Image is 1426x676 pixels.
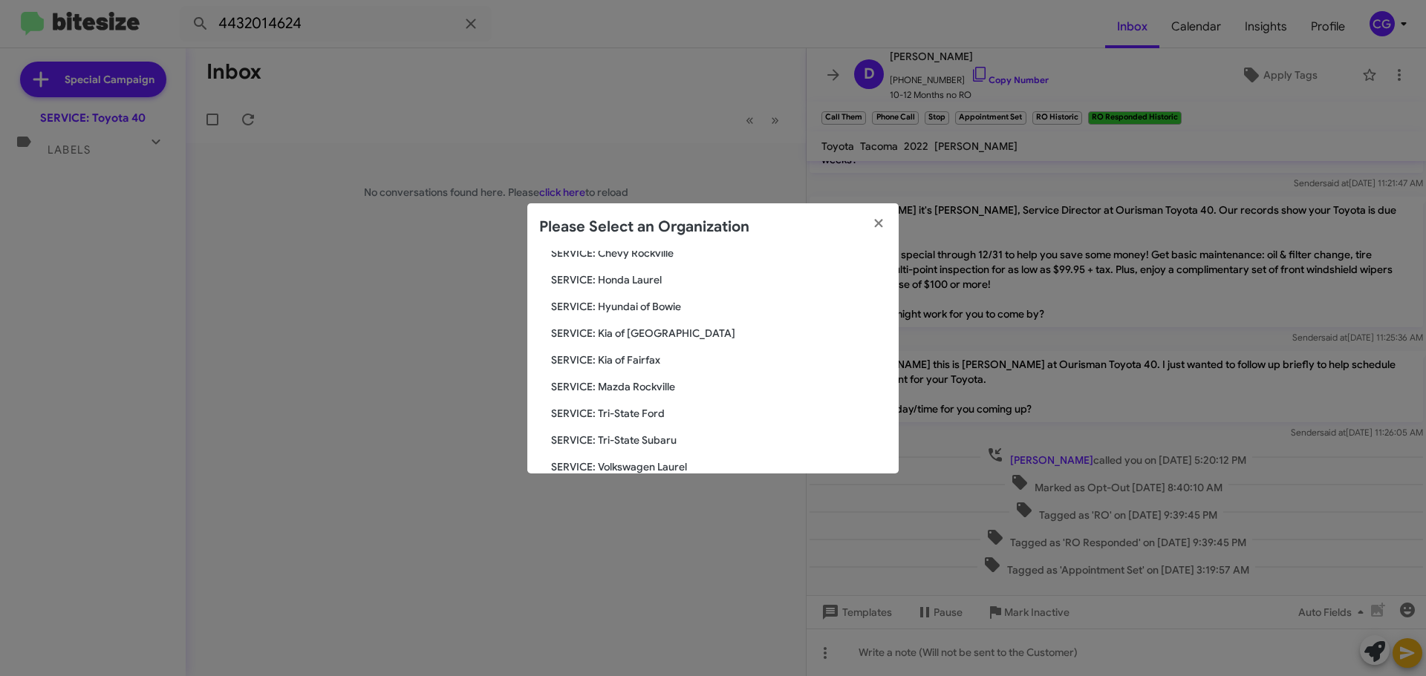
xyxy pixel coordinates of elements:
span: SERVICE: Chevy Rockville [551,246,887,260]
span: SERVICE: Mazda Rockville [551,379,887,394]
h2: Please Select an Organization [539,215,749,239]
span: SERVICE: Kia of Fairfax [551,352,887,367]
span: SERVICE: Tri-State Subaru [551,433,887,447]
span: SERVICE: Kia of [GEOGRAPHIC_DATA] [551,326,887,341]
span: SERVICE: Tri-State Ford [551,406,887,421]
span: SERVICE: Hyundai of Bowie [551,299,887,314]
span: SERVICE: Volkswagen Laurel [551,459,887,474]
span: SERVICE: Honda Laurel [551,272,887,287]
